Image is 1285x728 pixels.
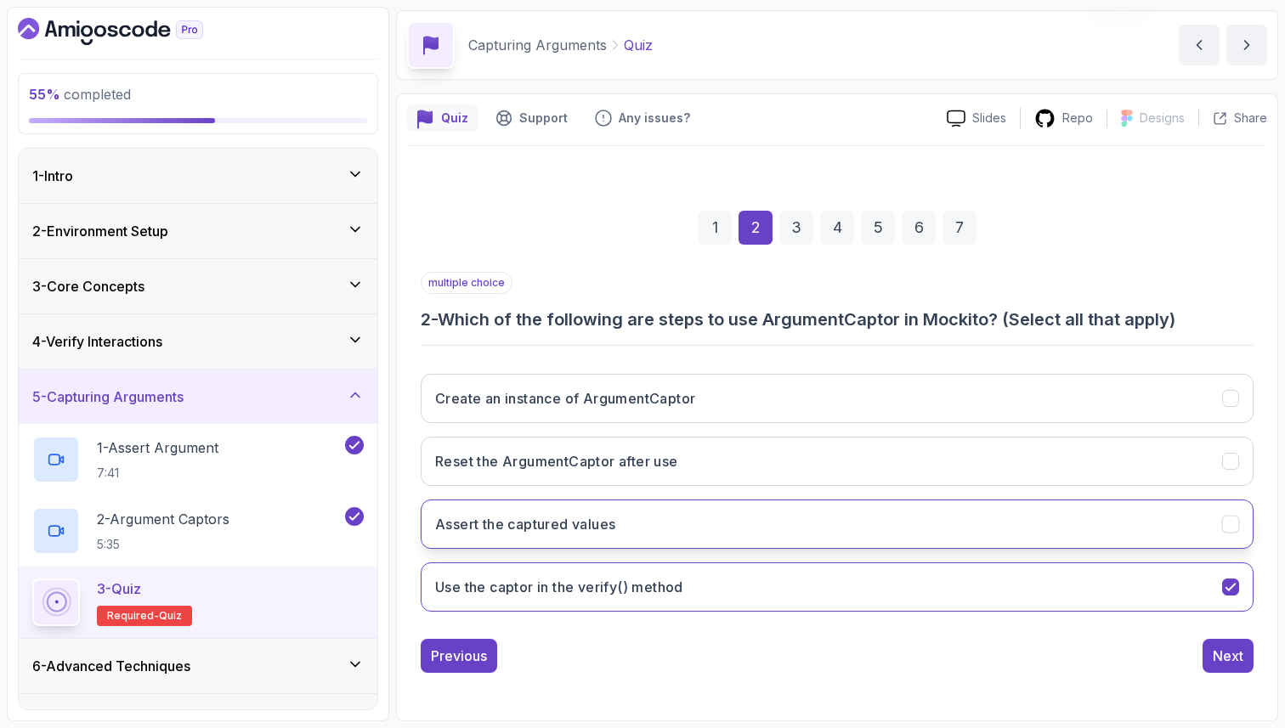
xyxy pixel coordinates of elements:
h3: Reset the ArgumentCaptor after use [435,451,678,471]
p: 3 - Quiz [97,578,141,599]
button: 1-Assert Argument7:41 [32,436,364,483]
span: Required- [107,609,159,623]
button: Create an instance of ArgumentCaptor [421,374,1254,423]
h3: Use the captor in the verify() method [435,577,683,597]
h3: 4 - Verify Interactions [32,331,162,352]
h3: 2 - Environment Setup [32,221,168,241]
a: Repo [1021,108,1107,129]
a: Dashboard [18,18,242,45]
button: Feedback button [585,104,700,132]
p: Any issues? [619,110,690,127]
h3: Assert the captured values [435,514,615,534]
h3: 3 - Core Concepts [32,276,144,296]
p: Designs [1140,110,1185,127]
button: 3-QuizRequired-quiz [32,578,364,626]
div: 1 [698,211,732,245]
div: 7 [943,211,976,245]
button: Use the captor in the verify() method [421,562,1254,612]
button: next content [1226,25,1267,65]
p: 2 - Argument Captors [97,509,229,529]
div: Previous [431,646,487,666]
p: Capturing Arguments [468,35,607,55]
p: multiple choice [421,272,512,294]
h3: 2 - Which of the following are steps to use ArgumentCaptor in Mockito? (Select all that apply) [421,308,1254,331]
p: Support [519,110,568,127]
button: 4-Verify Interactions [19,314,377,369]
div: 5 [861,211,895,245]
button: Reset the ArgumentCaptor after use [421,437,1254,486]
div: 2 [739,211,773,245]
div: 6 [902,211,936,245]
button: 2-Environment Setup [19,204,377,258]
button: 6-Advanced Techniques [19,639,377,693]
h3: 5 - Capturing Arguments [32,387,184,407]
p: Share [1234,110,1267,127]
button: 2-Argument Captors5:35 [32,507,364,555]
div: 4 [820,211,854,245]
p: Slides [972,110,1006,127]
span: quiz [159,609,182,623]
span: completed [29,86,131,103]
button: 5-Capturing Arguments [19,370,377,424]
button: 3-Core Concepts [19,259,377,313]
p: Quiz [624,35,653,55]
div: 3 [779,211,813,245]
p: 1 - Assert Argument [97,437,218,458]
span: 55 % [29,86,60,103]
button: 1-Intro [19,149,377,203]
button: Share [1198,110,1267,127]
h3: 6 - Advanced Techniques [32,656,190,676]
button: Previous [421,639,497,673]
button: previous content [1179,25,1220,65]
button: Assert the captured values [421,499,1254,549]
button: Next [1203,639,1254,673]
p: 5:35 [97,536,229,553]
a: Slides [933,110,1020,127]
p: 7:41 [97,465,218,482]
button: Support button [485,104,578,132]
p: Repo [1062,110,1093,127]
h3: Create an instance of ArgumentCaptor [435,388,695,409]
button: quiz button [407,104,478,132]
div: Next [1213,646,1243,666]
p: Quiz [441,110,468,127]
h3: 1 - Intro [32,166,73,186]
